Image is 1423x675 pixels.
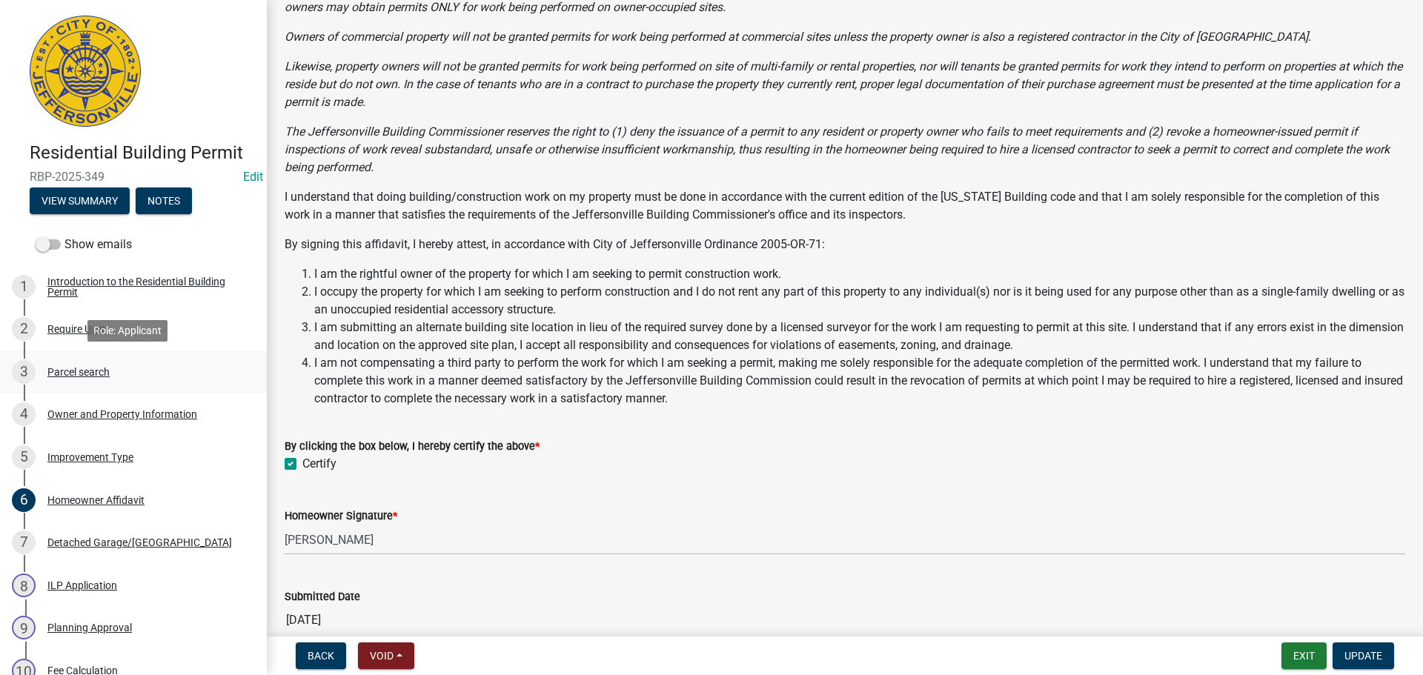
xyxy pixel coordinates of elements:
[314,283,1405,319] li: I occupy the property for which I am seeking to perform construction and I do not rent any part o...
[370,650,394,662] span: Void
[285,30,1311,44] i: Owners of commercial property will not be granted permits for work being performed at commercial ...
[30,187,130,214] button: View Summary
[30,142,255,164] h4: Residential Building Permit
[36,236,132,253] label: Show emails
[1281,642,1327,669] button: Exit
[1333,642,1394,669] button: Update
[243,170,263,184] a: Edit
[136,187,192,214] button: Notes
[47,367,110,377] div: Parcel search
[285,124,1390,174] i: The Jeffersonville Building Commissioner reserves the right to (1) deny the issuance of a permit ...
[136,196,192,207] wm-modal-confirm: Notes
[47,495,145,505] div: Homeowner Affidavit
[47,409,197,419] div: Owner and Property Information
[47,276,243,297] div: Introduction to the Residential Building Permit
[47,580,117,591] div: ILP Application
[302,455,336,473] label: Certify
[285,511,397,522] label: Homeowner Signature
[1344,650,1382,662] span: Update
[285,59,1402,109] i: Likewise, property owners will not be granted permits for work being performed on site of multi-f...
[47,537,232,548] div: Detached Garage/[GEOGRAPHIC_DATA]
[12,531,36,554] div: 7
[47,622,132,633] div: Planning Approval
[285,592,360,602] label: Submitted Date
[12,573,36,597] div: 8
[308,650,334,662] span: Back
[285,236,1405,253] p: By signing this affidavit, I hereby attest, in accordance with City of Jeffersonville Ordinance 2...
[12,488,36,512] div: 6
[30,16,141,127] img: City of Jeffersonville, Indiana
[87,320,167,342] div: Role: Applicant
[314,319,1405,354] li: I am submitting an alternate building site location in lieu of the required survey done by a lice...
[47,324,105,334] div: Require User
[12,275,36,299] div: 1
[12,317,36,341] div: 2
[285,442,540,452] label: By clicking the box below, I hereby certify the above
[314,354,1405,408] li: I am not compensating a third party to perform the work for which I am seeking a permit, making m...
[12,616,36,639] div: 9
[12,360,36,384] div: 3
[285,188,1405,224] p: I understand that doing building/construction work on my property must be done in accordance with...
[12,445,36,469] div: 5
[243,170,263,184] wm-modal-confirm: Edit Application Number
[47,452,133,462] div: Improvement Type
[30,196,130,207] wm-modal-confirm: Summary
[30,170,237,184] span: RBP-2025-349
[358,642,414,669] button: Void
[296,642,346,669] button: Back
[314,265,1405,283] li: I am the rightful owner of the property for which I am seeking to permit construction work.
[12,402,36,426] div: 4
